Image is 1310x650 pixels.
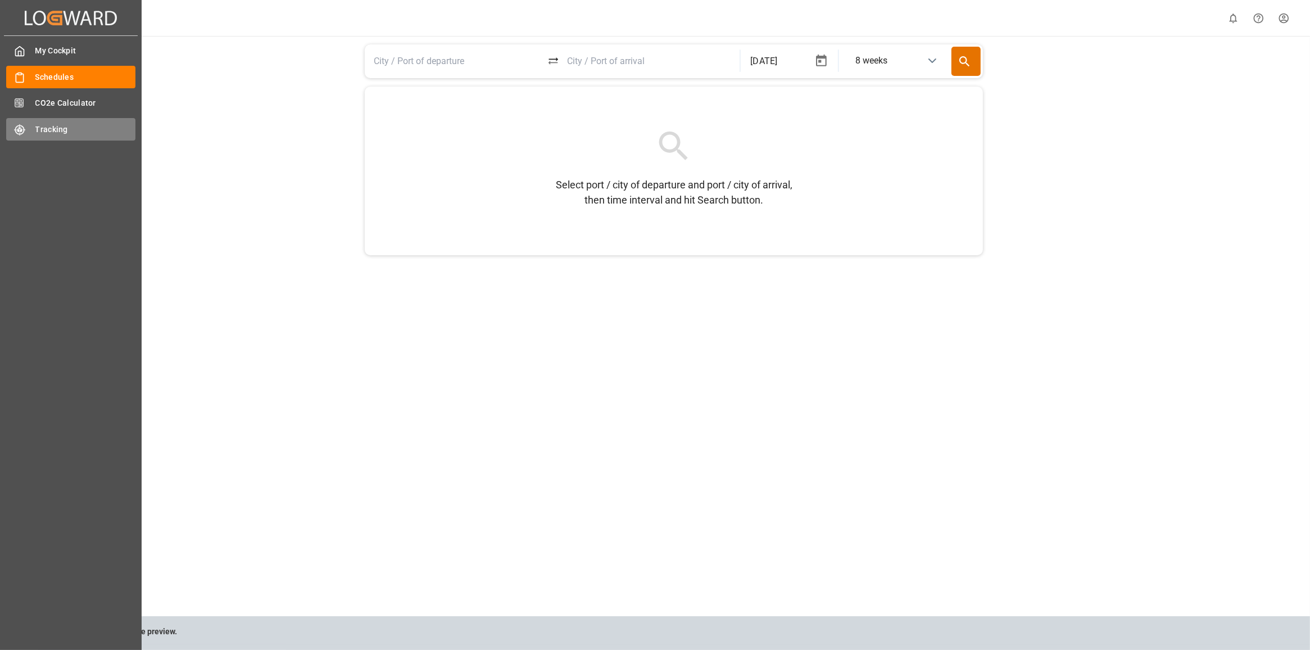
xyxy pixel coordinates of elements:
a: Tracking [6,118,135,140]
input: City / Port of departure [367,47,544,75]
span: Tracking [35,124,136,136]
button: show 0 new notifications [1221,6,1246,31]
input: City / Port of arrival [561,47,738,75]
span: CO2e Calculator [35,97,136,109]
button: Search [951,47,981,76]
a: Schedules [6,66,135,88]
span: Schedules [35,71,136,83]
p: Select port / city of departure and port / city of arrival, then time interval and hit Search but... [553,177,795,207]
a: CO2e Calculator [6,92,135,114]
span: My Cockpit [35,45,136,57]
button: Help Center [1246,6,1271,31]
a: My Cockpit [6,40,135,62]
div: 8 weeks [855,54,887,67]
